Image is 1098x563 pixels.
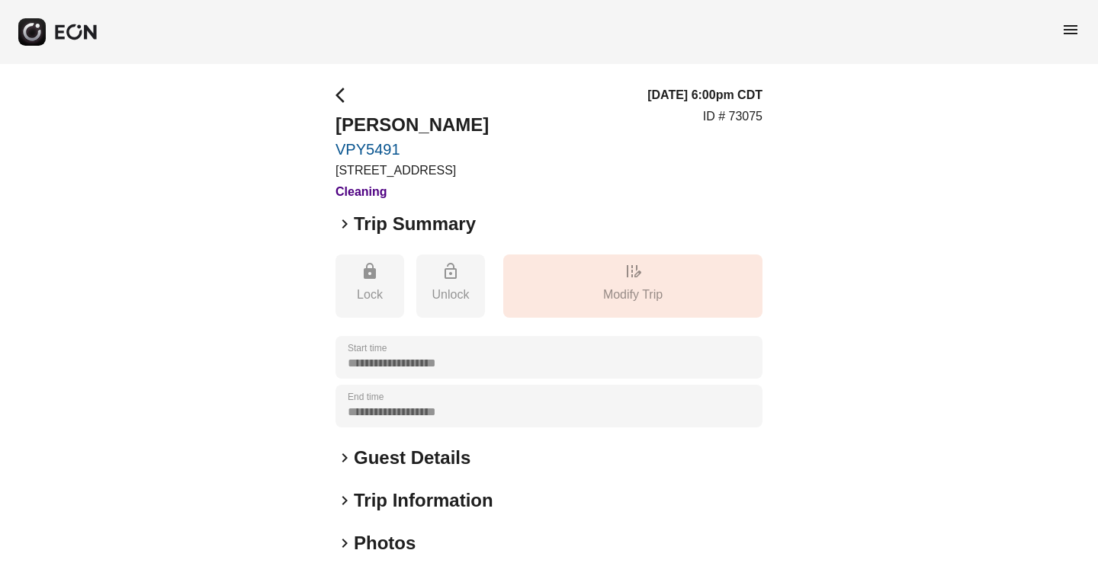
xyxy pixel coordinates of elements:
[335,86,354,104] span: arrow_back_ios
[335,113,489,137] h2: [PERSON_NAME]
[354,446,470,470] h2: Guest Details
[354,212,476,236] h2: Trip Summary
[335,491,354,510] span: keyboard_arrow_right
[335,534,354,552] span: keyboard_arrow_right
[335,140,489,158] a: VPY5491
[335,162,489,180] p: [STREET_ADDRESS]
[335,215,354,233] span: keyboard_arrow_right
[354,488,493,513] h2: Trip Information
[335,183,489,201] h3: Cleaning
[647,86,762,104] h3: [DATE] 6:00pm CDT
[1061,21,1080,39] span: menu
[335,449,354,467] span: keyboard_arrow_right
[703,107,762,126] p: ID # 73075
[354,531,416,555] h2: Photos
